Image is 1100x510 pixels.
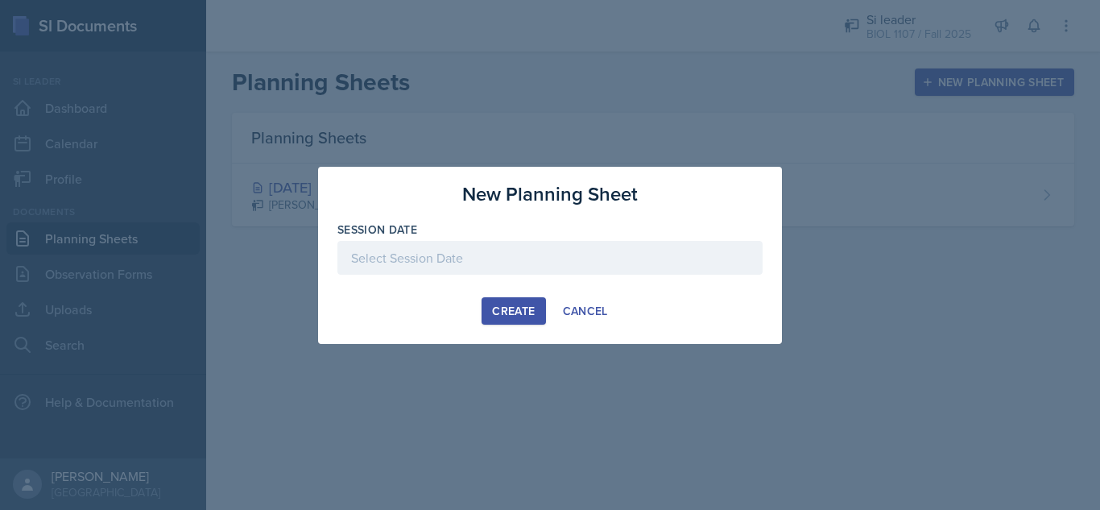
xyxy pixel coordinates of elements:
h3: New Planning Sheet [462,180,638,209]
label: Session Date [337,222,417,238]
div: Cancel [563,305,608,317]
button: Create [482,297,545,325]
button: Cancel [552,297,618,325]
div: Create [492,305,535,317]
